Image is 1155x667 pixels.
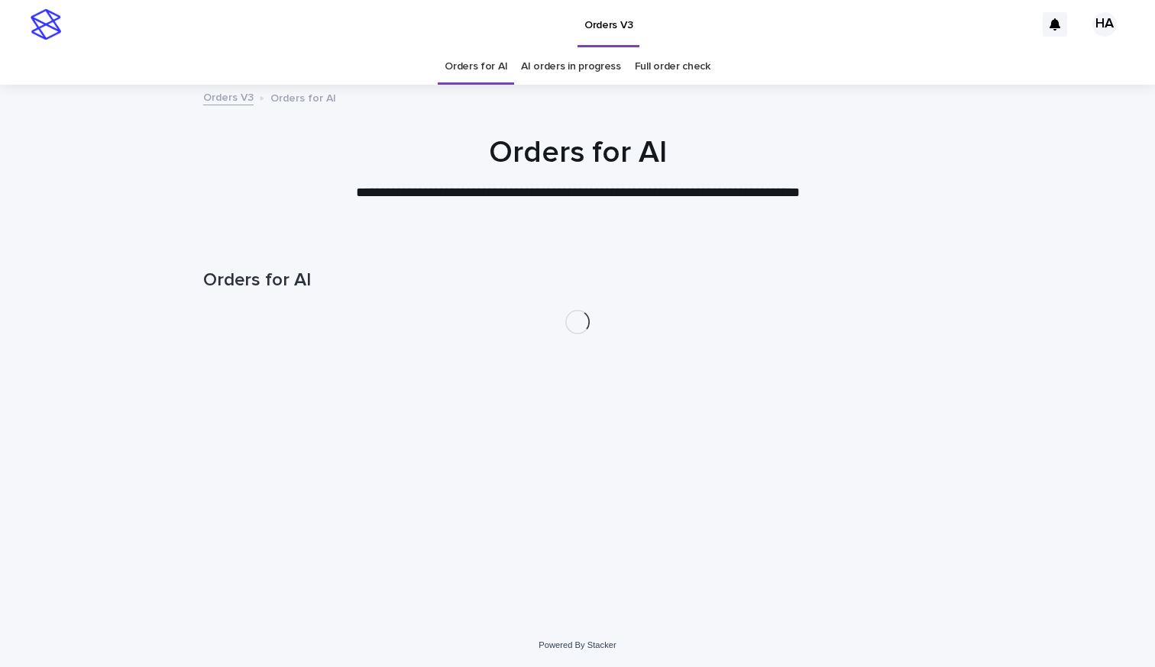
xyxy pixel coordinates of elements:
div: HA [1092,12,1117,37]
h1: Orders for AI [203,134,952,171]
a: Orders for AI [445,49,507,85]
a: Orders V3 [203,88,254,105]
h1: Orders for AI [203,269,952,292]
a: Powered By Stacker [539,640,616,649]
a: Full order check [635,49,710,85]
a: AI orders in progress [521,49,621,85]
p: Orders for AI [270,89,336,105]
img: stacker-logo-s-only.png [31,9,61,40]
